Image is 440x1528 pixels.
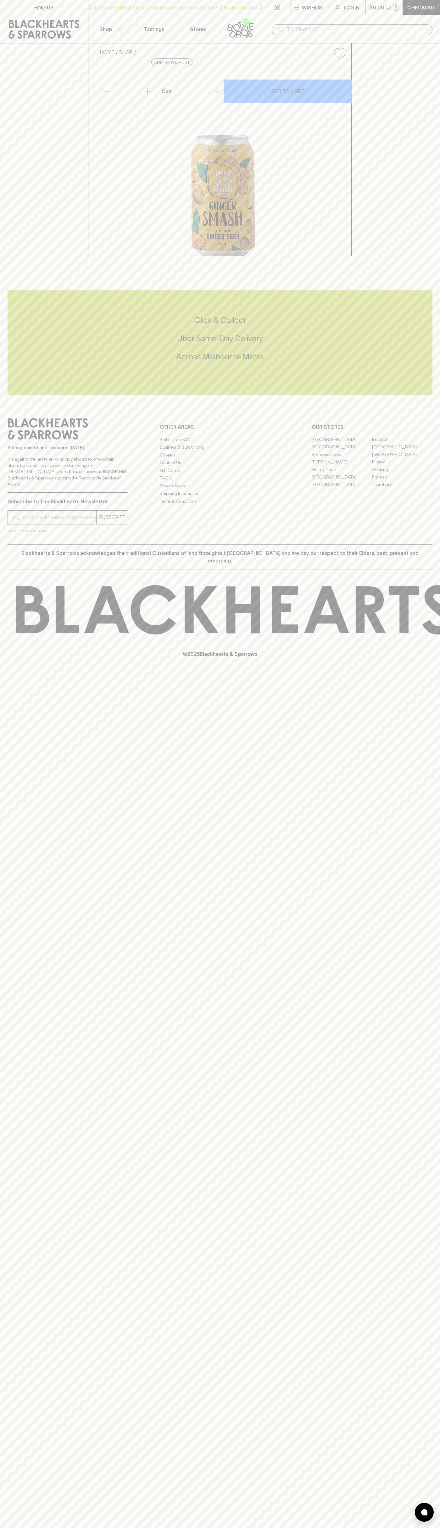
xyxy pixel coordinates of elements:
[176,15,220,43] a: Stores
[224,80,352,103] button: ADD TO CART
[99,513,125,521] p: SUBSCRIBE
[302,4,326,11] p: Wishlist
[395,6,397,9] p: 0
[159,85,223,97] div: Can
[34,4,54,11] p: FIND US
[372,443,432,451] a: [GEOGRAPHIC_DATA]
[331,46,349,62] button: Add to wishlist
[160,451,281,459] a: Careers
[372,451,432,458] a: [GEOGRAPHIC_DATA]
[8,498,128,505] p: Subscribe to The Blackhearts Newsletter
[132,15,176,43] a: Tastings
[312,451,372,458] a: Brunswick West
[88,15,132,43] button: Shop
[160,423,281,431] p: OTHER AREAS
[100,49,114,55] a: HOME
[8,456,128,487] p: It is against the law to sell or supply alcohol to, or to obtain alcohol on behalf of a person un...
[271,87,304,95] p: ADD TO CART
[160,482,281,490] a: Privacy Policy
[160,490,281,497] a: Shipping Information
[312,443,372,451] a: [GEOGRAPHIC_DATA]
[95,64,351,256] img: 27280.png
[312,473,372,481] a: [GEOGRAPHIC_DATA]
[8,315,432,325] h5: Click & Collect
[190,25,206,33] p: Stores
[144,25,164,33] p: Tastings
[160,467,281,474] a: Gift Cards
[8,333,432,344] h5: Uber Same-Day Delivery
[119,49,133,55] a: SHOP
[13,512,96,522] input: e.g. jane@blackheartsandsparrows.com.au
[8,528,128,534] p: We will never spam you
[69,469,127,474] strong: Liquor License #32064953
[160,474,281,482] a: FAQ's
[8,290,432,395] div: Call to action block
[372,473,432,481] a: Prahran
[312,423,432,431] p: OUR STORES
[160,436,281,443] a: Bottle Drop FAQ's
[344,4,359,11] p: Login
[372,458,432,466] a: Fitzroy
[407,4,436,11] p: Checkout
[287,25,427,35] input: Try "Pinot noir"
[312,458,372,466] a: [PERSON_NAME]
[369,4,384,11] p: $0.00
[372,436,432,443] a: Braddon
[421,1509,427,1515] img: bubble-icon
[372,481,432,489] a: Thornbury
[97,511,128,524] button: SUBSCRIBE
[372,466,432,473] a: Geelong
[312,436,372,443] a: [GEOGRAPHIC_DATA]
[151,58,192,66] button: Add to wishlist
[12,549,428,564] p: Blackhearts & Sparrows acknowledges the traditional Custodians of land throughout [GEOGRAPHIC_DAT...
[160,459,281,467] a: Contact Us
[162,87,171,95] p: Can
[160,444,281,451] a: Business & Bulk Gifting
[8,445,128,451] p: Sibling owned and run since [DATE]
[99,25,112,33] p: Shop
[160,497,281,505] a: Terms & Conditions
[312,466,372,473] a: Fitzroy North
[312,481,372,489] a: [GEOGRAPHIC_DATA]
[8,352,432,362] h5: Across Melbourne Metro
